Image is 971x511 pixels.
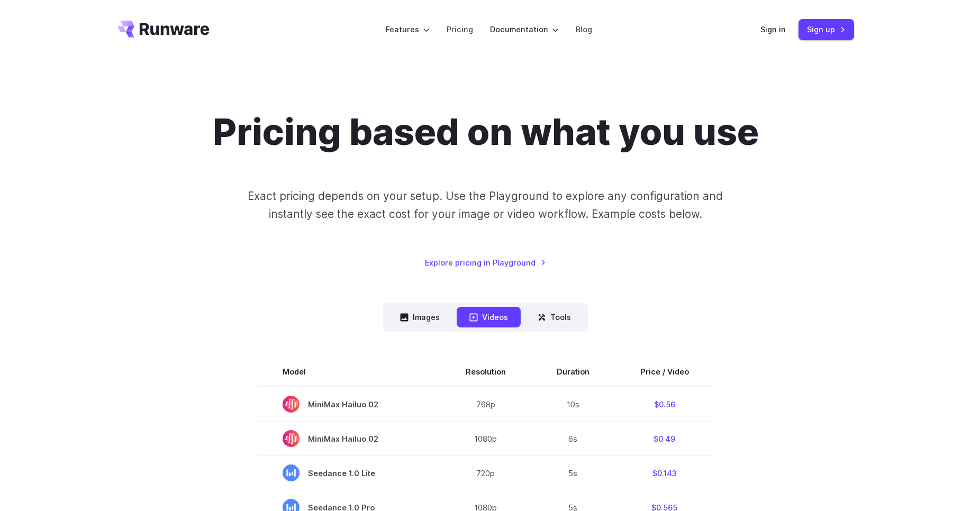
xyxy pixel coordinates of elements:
[213,110,759,153] h1: Pricing based on what you use
[228,187,743,223] p: Exact pricing depends on your setup. Use the Playground to explore any configuration and instantl...
[117,21,210,38] a: Go to /
[615,357,714,387] th: Price / Video
[615,422,714,456] td: $0.49
[615,387,714,422] td: $0.56
[257,357,440,387] th: Model
[576,23,592,35] a: Blog
[615,456,714,490] td: $0.143
[387,307,452,327] button: Images
[283,396,415,413] span: MiniMax Hailuo 02
[447,23,473,35] a: Pricing
[283,430,415,447] span: MiniMax Hailuo 02
[531,387,615,422] td: 10s
[457,307,521,327] button: Videos
[760,23,786,35] a: Sign in
[386,23,430,35] label: Features
[490,23,559,35] label: Documentation
[440,456,531,490] td: 720p
[798,19,854,40] a: Sign up
[283,464,415,481] span: Seedance 1.0 Lite
[440,357,531,387] th: Resolution
[531,357,615,387] th: Duration
[531,422,615,456] td: 6s
[440,387,531,422] td: 768p
[440,422,531,456] td: 1080p
[525,307,584,327] button: Tools
[425,257,546,269] a: Explore pricing in Playground
[531,456,615,490] td: 5s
